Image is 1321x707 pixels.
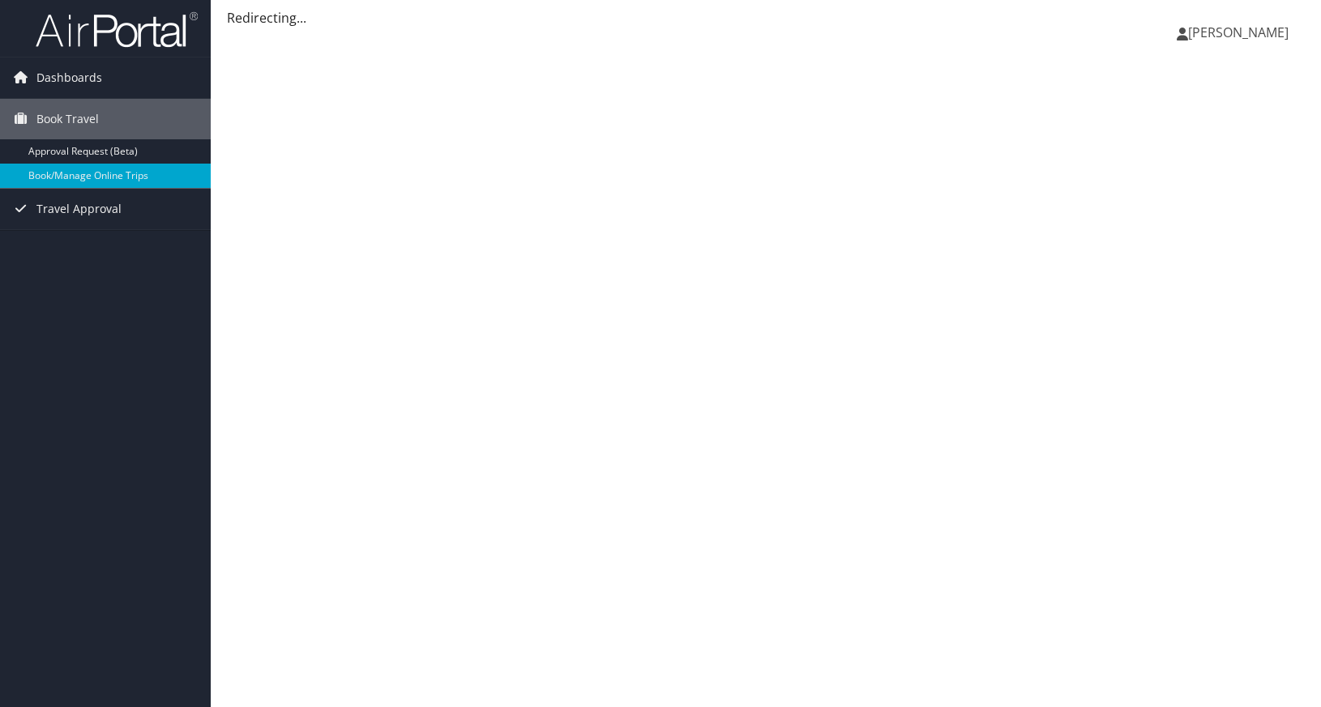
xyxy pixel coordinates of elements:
span: Dashboards [36,57,102,98]
span: Book Travel [36,99,99,139]
span: Travel Approval [36,189,122,229]
a: [PERSON_NAME] [1177,8,1305,57]
span: [PERSON_NAME] [1188,23,1289,41]
div: Redirecting... [227,8,1305,28]
img: airportal-logo.png [36,11,198,49]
